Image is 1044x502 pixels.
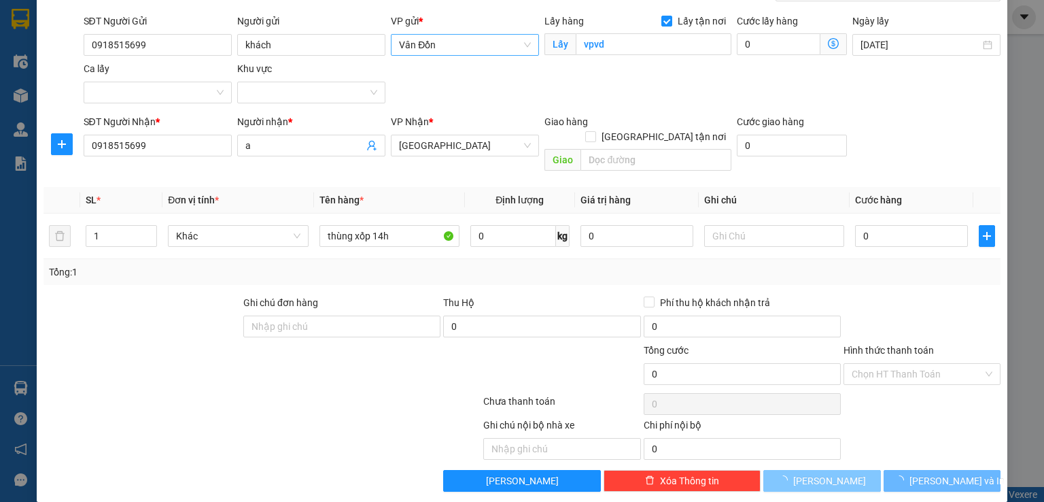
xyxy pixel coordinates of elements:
span: user-add [366,140,377,151]
button: delete [49,225,71,247]
div: SĐT Người Gửi [84,14,232,29]
th: Ghi chú [699,187,850,214]
span: [PERSON_NAME] và In [909,473,1005,488]
span: Đơn vị tính [168,195,219,205]
div: Tổng: 1 [49,265,404,280]
div: Người gửi [237,14,385,29]
div: Chưa thanh toán [482,394,642,418]
label: Cước giao hàng [737,116,804,127]
input: Nhập ghi chú [483,438,640,460]
button: deleteXóa Thông tin [604,470,761,492]
span: Hà Nội [399,135,531,156]
span: plus [979,231,994,241]
input: Ghi Chú [704,225,844,247]
span: Xóa Thông tin [660,473,719,488]
input: VD: Bàn, Ghế [319,225,459,247]
div: Người nhận [237,114,385,129]
span: [PERSON_NAME] [793,473,866,488]
span: delete [645,475,655,486]
span: dollar-circle [828,38,839,49]
label: Ghi chú đơn hàng [243,297,318,308]
input: Dọc đường [580,149,731,171]
input: 0 [580,225,693,247]
span: VP Nhận [391,116,429,127]
div: Khu vực [237,61,385,76]
label: Ngày lấy [852,16,889,27]
label: Cước lấy hàng [737,16,798,27]
input: Cước lấy hàng [737,33,820,55]
input: Ngày lấy [860,37,980,52]
div: Chi phí nội bộ [644,418,841,438]
span: Khác [176,226,300,246]
span: SL [86,195,97,205]
input: Lấy tận nơi [576,33,731,55]
span: kg [556,225,570,247]
button: plus [51,133,73,155]
input: Cước giao hàng [737,135,847,156]
span: Giao [544,149,580,171]
span: Thu Hộ [443,297,474,308]
button: [PERSON_NAME] và In [884,470,1001,492]
span: Phí thu hộ khách nhận trả [655,295,776,310]
span: Giao hàng [544,116,588,127]
span: Giá trị hàng [580,195,631,205]
span: loading [894,475,909,485]
div: Ghi chú nội bộ nhà xe [483,418,640,438]
button: [PERSON_NAME] [443,470,600,492]
span: Vân Đồn [399,35,531,55]
input: Ghi chú đơn hàng [243,316,440,337]
span: loading [778,475,793,485]
span: Lấy [544,33,576,55]
label: Ca lấy [84,63,109,74]
span: Lấy tận nơi [672,14,731,29]
span: [GEOGRAPHIC_DATA] tận nơi [596,129,731,144]
button: [PERSON_NAME] [763,470,881,492]
span: Cước hàng [855,195,902,205]
div: SĐT Người Nhận [84,114,232,129]
span: Định lượng [495,195,544,205]
span: Tổng cước [644,345,689,356]
span: plus [52,139,72,150]
button: plus [979,225,995,247]
label: Hình thức thanh toán [843,345,934,356]
span: [PERSON_NAME] [486,473,559,488]
span: Lấy hàng [544,16,584,27]
div: VP gửi [391,14,539,29]
span: Tên hàng [319,195,364,205]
